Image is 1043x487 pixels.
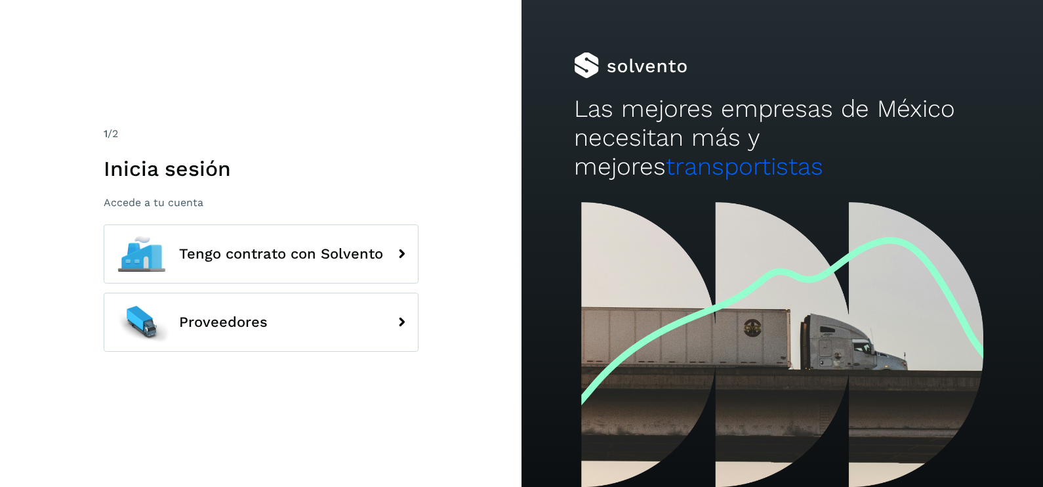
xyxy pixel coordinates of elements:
span: 1 [104,127,108,140]
span: transportistas [666,152,823,180]
span: Proveedores [179,314,268,330]
button: Proveedores [104,293,419,352]
h2: Las mejores empresas de México necesitan más y mejores [574,95,991,182]
p: Accede a tu cuenta [104,196,419,209]
span: Tengo contrato con Solvento [179,246,383,262]
button: Tengo contrato con Solvento [104,224,419,284]
div: /2 [104,126,419,142]
h1: Inicia sesión [104,156,419,181]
